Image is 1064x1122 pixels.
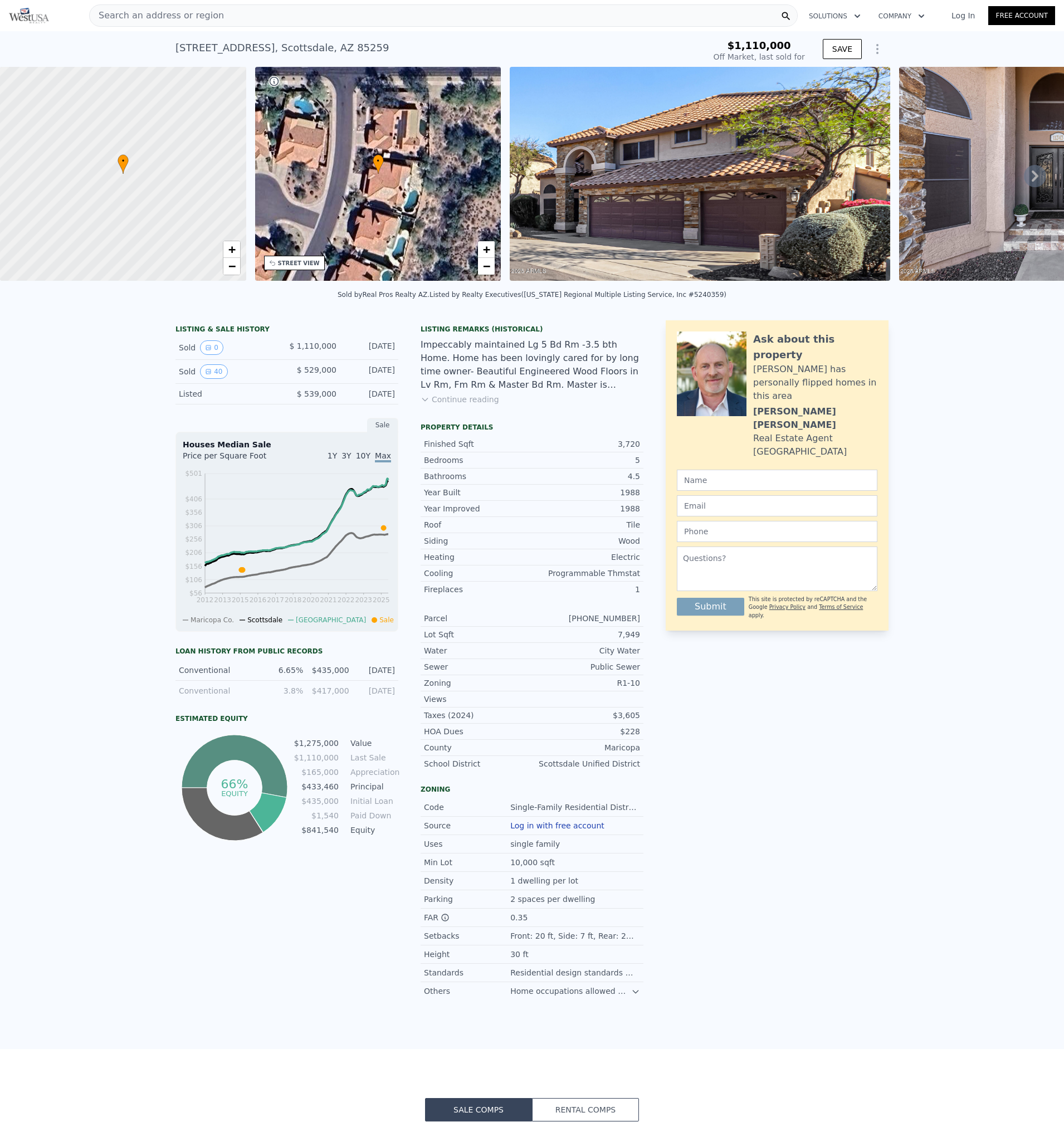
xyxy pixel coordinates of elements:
[800,6,870,26] button: Solutions
[532,758,640,769] div: Scottsdale Unified District
[185,576,202,584] tspan: $106
[425,1098,532,1121] button: Sale Comps
[228,259,235,273] span: −
[421,325,643,334] div: Listing Remarks (Historical)
[185,535,202,543] tspan: $256
[823,39,862,59] button: SAVE
[478,241,495,258] a: Zoom in
[532,438,640,450] div: 3,720
[264,685,303,696] div: 3.8%
[510,802,640,813] div: Single-Family Residential District
[221,789,248,797] tspan: equity
[510,930,640,941] div: Front: 20 ft, Side: 7 ft, Rear: 25 ft
[769,604,806,610] a: Privacy Policy
[356,685,395,696] div: [DATE]
[429,291,726,299] div: Listed by Realty Executives ([US_STATE] Regional Multiple Listing Service, Inc #5240359)
[424,613,532,624] div: Parcel
[214,596,231,604] tspan: 2013
[179,340,278,355] div: Sold
[185,549,202,557] tspan: $206
[267,596,284,604] tspan: 2017
[532,613,640,624] div: [PHONE_NUMBER]
[189,589,202,597] tspan: $56
[297,365,336,374] span: $ 529,000
[424,758,532,769] div: School District
[175,714,398,723] div: Estimated Equity
[175,40,389,56] div: [STREET_ADDRESS] , Scottsdale , AZ 85259
[294,766,339,778] td: $165,000
[424,742,532,753] div: County
[356,665,395,676] div: [DATE]
[373,596,390,604] tspan: 2025
[424,677,532,689] div: Zoning
[532,742,640,753] div: Maricopa
[424,661,532,672] div: Sewer
[532,661,640,672] div: Public Sewer
[264,665,303,676] div: 6.65%
[191,616,234,624] span: Maricopa Co.
[532,677,640,689] div: R1-10
[345,340,395,355] div: [DATE]
[9,8,49,23] img: Pellego
[753,432,833,445] div: Real Estate Agent
[179,364,278,379] div: Sold
[532,710,640,721] div: $3,605
[424,820,510,831] div: Source
[532,503,640,514] div: 1988
[294,809,339,822] td: $1,540
[348,795,398,807] td: Initial Loan
[348,824,398,836] td: Equity
[179,388,278,399] div: Listed
[510,894,597,905] div: 2 spaces per dwelling
[232,596,249,604] tspan: 2015
[424,875,510,886] div: Density
[185,495,202,503] tspan: $406
[677,495,877,516] input: Email
[510,821,604,830] button: Log in with free account
[179,685,257,696] div: Conventional
[185,563,202,570] tspan: $156
[348,780,398,793] td: Principal
[532,552,640,563] div: Electric
[348,766,398,778] td: Appreciation
[297,389,336,398] span: $ 539,000
[749,596,877,619] div: This site is protected by reCAPTCHA and the Google and apply.
[348,737,398,749] td: Value
[421,338,643,392] div: Impeccably maintained Lg 5 Bd Rm -3.5 bth Home. Home has been lovingly cared for by long time own...
[373,156,384,166] span: •
[424,552,532,563] div: Heating
[338,596,355,604] tspan: 2022
[532,726,640,737] div: $228
[866,38,889,60] button: Show Options
[294,780,339,793] td: $433,460
[285,596,302,604] tspan: 2018
[424,930,510,941] div: Setbacks
[677,521,877,542] input: Phone
[677,598,744,616] button: Submit
[532,535,640,547] div: Wood
[728,40,791,51] span: $1,110,000
[510,967,640,978] div: Residential design standards apply.
[424,535,532,547] div: Siding
[532,519,640,530] div: Tile
[424,710,532,721] div: Taxes (2024)
[424,949,510,960] div: Height
[753,405,877,432] div: [PERSON_NAME] [PERSON_NAME]
[532,584,640,595] div: 1
[185,470,202,477] tspan: $501
[424,584,532,595] div: Fireplaces
[424,503,532,514] div: Year Improved
[819,604,863,610] a: Terms of Service
[183,439,391,450] div: Houses Median Sale
[510,838,562,850] div: single family
[90,9,224,22] span: Search an address or region
[870,6,934,26] button: Company
[424,519,532,530] div: Roof
[510,912,530,923] div: 0.35
[421,785,643,794] div: Zoning
[348,752,398,764] td: Last Sale
[367,418,398,432] div: Sale
[379,616,394,624] span: Sale
[424,568,532,579] div: Cooling
[424,487,532,498] div: Year Built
